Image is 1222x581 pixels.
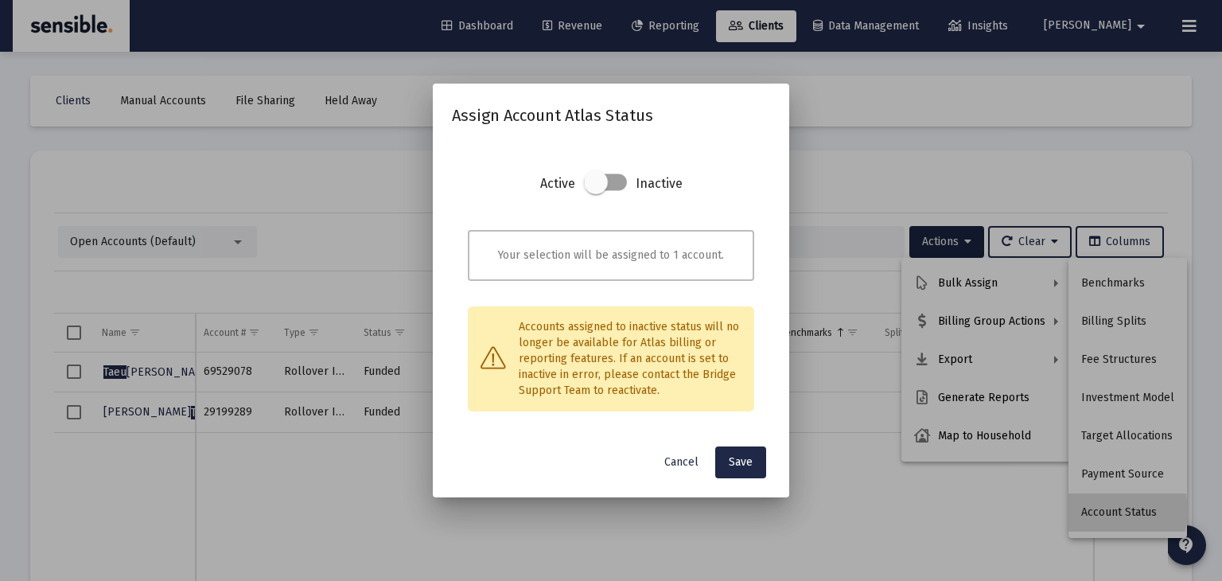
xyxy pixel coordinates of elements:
button: Cancel [652,446,711,478]
button: Save [715,446,766,478]
span: Cancel [664,455,699,469]
h3: Inactive [636,173,683,208]
div: Accounts assigned to inactive status will no longer be available for Atlas billing or reporting f... [468,306,754,411]
span: Save [729,455,753,469]
h3: Active [540,173,575,208]
div: Your selection will be assigned to 1 account. [468,230,754,281]
h2: Assign Account Atlas Status [452,103,770,128]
